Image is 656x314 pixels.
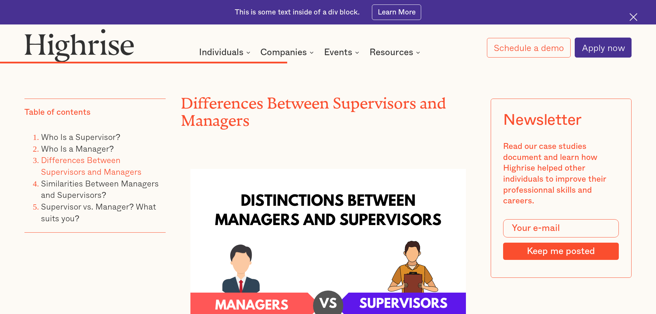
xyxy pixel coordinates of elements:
[503,243,619,260] input: Keep me posted
[369,48,422,57] div: Resources
[24,29,134,62] img: Highrise logo
[324,48,352,57] div: Events
[372,4,421,20] a: Learn More
[503,219,619,238] input: Your e-mail
[629,13,637,21] img: Cross icon
[575,38,632,58] a: Apply now
[199,48,243,57] div: Individuals
[41,153,142,178] a: Differences Between Supervisors and Managers
[41,200,156,224] a: Supervisor vs. Manager? What suits you?
[369,48,413,57] div: Resources
[260,48,316,57] div: Companies
[24,107,91,118] div: Table of contents
[41,177,159,201] a: Similarities Between Managers and Supervisors?
[199,48,252,57] div: Individuals
[41,142,114,155] a: Who Is a Manager?
[41,130,120,143] a: Who Is a Supervisor?
[260,48,307,57] div: Companies
[503,141,619,207] div: Read our case studies document and learn how Highrise helped other individuals to improve their p...
[181,91,476,126] h2: Differences Between Supervisors and Managers
[503,111,582,129] div: Newsletter
[235,8,360,17] div: This is some text inside of a div block.
[324,48,361,57] div: Events
[487,38,571,58] a: Schedule a demo
[503,219,619,260] form: Modal Form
